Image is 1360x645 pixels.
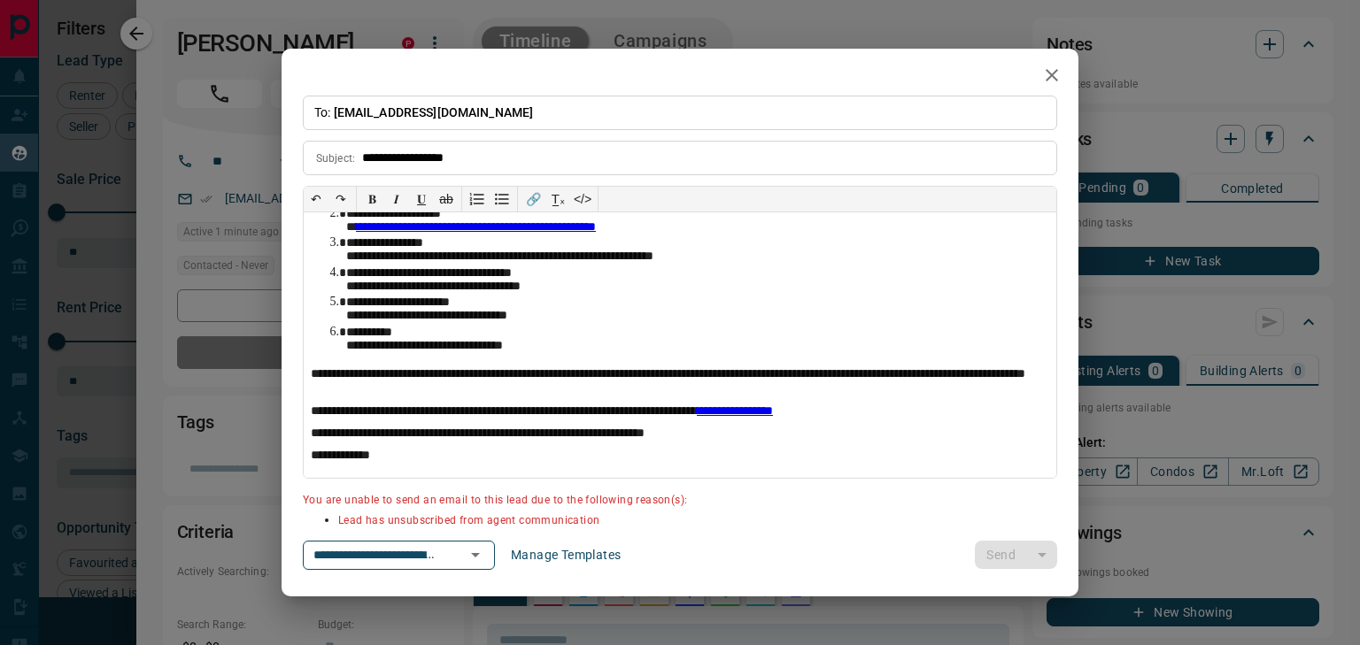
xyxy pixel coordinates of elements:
span: [EMAIL_ADDRESS][DOMAIN_NAME] [334,105,534,119]
button: Manage Templates [500,541,631,569]
p: To: [303,96,1057,130]
button: Open [463,542,488,567]
button: 𝑰 [384,187,409,211]
s: ab [439,192,453,206]
button: 𝐔 [409,187,434,211]
button: ↷ [328,187,353,211]
button: Bullet list [490,187,514,211]
button: 🔗 [521,187,545,211]
button: ab [434,187,459,211]
button: </> [570,187,595,211]
button: T̲ₓ [545,187,570,211]
button: 𝐁 [359,187,384,211]
button: ↶ [304,187,328,211]
p: Lead has unsubscribed from agent communication [338,512,1057,530]
div: split button [975,541,1057,569]
p: Subject: [316,150,355,166]
button: Numbered list [465,187,490,211]
span: 𝐔 [417,192,426,206]
p: You are unable to send an email to this lead due to the following reason(s): [303,492,1057,510]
